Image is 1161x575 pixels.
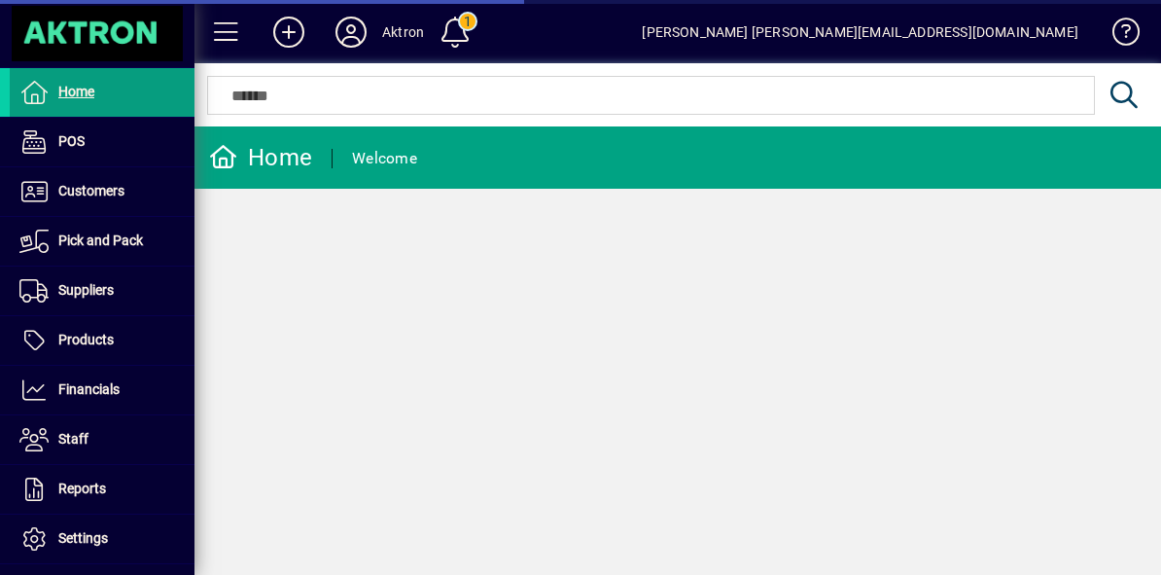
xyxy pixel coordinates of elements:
a: Suppliers [10,267,194,315]
a: Products [10,316,194,365]
span: Home [58,84,94,99]
span: Financials [58,381,120,397]
span: Products [58,332,114,347]
div: Welcome [352,143,417,174]
span: Staff [58,431,88,447]
a: Reports [10,465,194,514]
span: Pick and Pack [58,233,143,248]
a: POS [10,118,194,166]
a: Knowledge Base [1098,4,1137,67]
span: Customers [58,183,124,198]
span: Suppliers [58,282,114,298]
a: Customers [10,167,194,216]
div: Home [209,142,312,173]
button: Profile [320,15,382,50]
div: Aktron [382,17,424,48]
span: Reports [58,481,106,496]
button: Add [258,15,320,50]
a: Staff [10,415,194,464]
a: Pick and Pack [10,217,194,266]
a: Settings [10,515,194,563]
span: POS [58,133,85,149]
span: Settings [58,530,108,546]
div: [PERSON_NAME] [PERSON_NAME][EMAIL_ADDRESS][DOMAIN_NAME] [642,17,1078,48]
a: Financials [10,366,194,414]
